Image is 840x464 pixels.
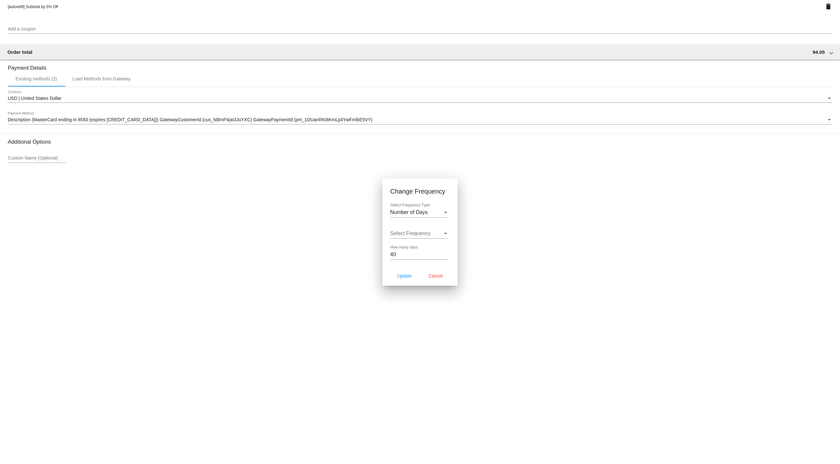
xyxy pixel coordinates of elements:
span: 94.05 [812,49,825,55]
button: Cancel [421,270,450,282]
input: Add a coupon [8,27,832,32]
span: Cancel [428,273,443,279]
span: Number of Days [390,209,428,215]
h3: Additional Options [8,139,832,145]
h3: Payment Details [8,60,832,71]
div: Load Methods from Gateway [73,76,131,81]
span: Update [397,273,412,279]
span: USD | United States Dollar [8,96,61,101]
mat-select: Select Frequency Type [390,209,449,215]
input: Custom Name (Optional) [8,156,66,161]
mat-select: Currency [8,96,832,101]
span: Select Frequency [390,231,431,236]
span: Order total [7,49,32,55]
mat-select: Select Frequency [390,231,449,236]
span: Description (MasterCard ending in 8583 (expires [CREDIT_CARD_DATA])) GatewayCustomerId (cus_NBmP4... [8,117,372,122]
mat-icon: delete [824,3,832,10]
h1: Change Frequency [390,186,450,196]
mat-select: Payment Method [8,117,832,123]
button: Update [390,270,419,282]
div: Existing methods (2) [16,76,57,81]
input: How many days [390,252,449,257]
span: [autorefill] Subtotal by 5% Off [8,5,58,9]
